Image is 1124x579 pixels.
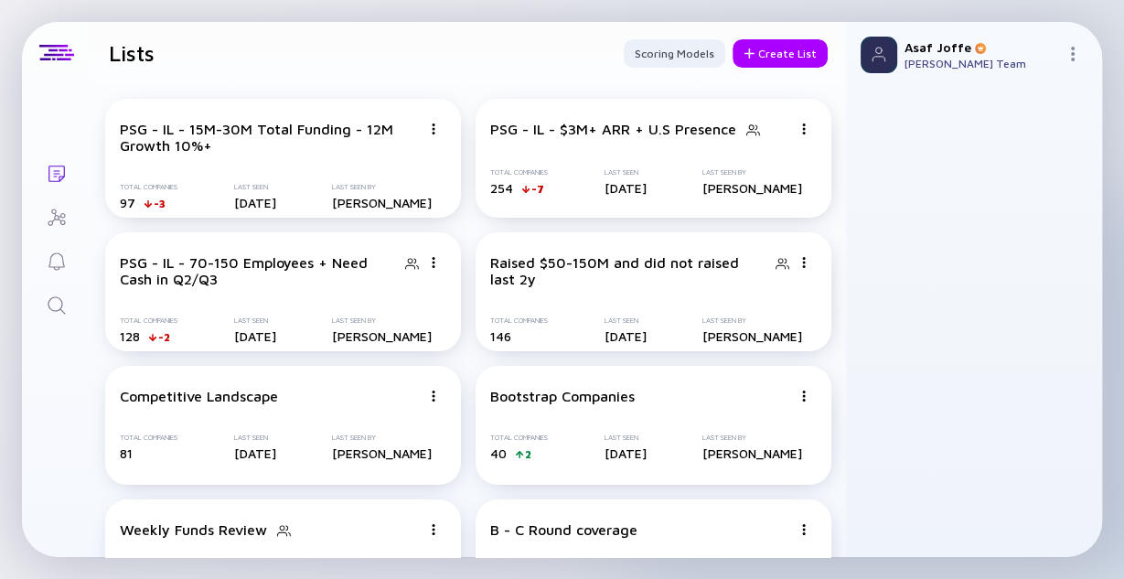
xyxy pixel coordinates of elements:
div: [PERSON_NAME] [702,328,802,344]
div: Last Seen [605,434,647,442]
div: Total Companies [490,168,548,177]
button: Scoring Models [624,39,725,68]
span: 128 [120,328,140,344]
span: 81 [120,445,133,461]
button: Create List [733,39,828,68]
div: Last Seen By [702,434,802,442]
div: Total Companies [490,434,548,442]
img: Menu [428,123,439,134]
img: Menu [798,257,809,268]
div: Asaf Joffe [905,39,1058,55]
div: -7 [531,182,544,196]
div: Raised $50-150M and did not raised last 2y [490,254,765,287]
span: 254 [490,180,513,196]
div: [PERSON_NAME] [702,445,802,461]
a: Reminders [22,238,91,282]
div: Weekly Funds Review [120,521,267,538]
div: Last Seen [605,168,647,177]
img: Menu [1065,47,1080,61]
a: Search [22,282,91,326]
div: Total Companies [120,183,177,191]
a: Lists [22,150,91,194]
div: -2 [158,330,170,344]
div: Total Companies [120,316,177,325]
div: Last Seen [234,316,276,325]
span: 146 [490,328,511,344]
div: [DATE] [234,328,276,344]
div: PSG - IL - 15M-30M Total Funding - 12M Growth 10%+ [120,121,421,154]
div: Total Companies [120,434,177,442]
div: [PERSON_NAME] [702,180,802,196]
div: Last Seen By [332,183,432,191]
div: [PERSON_NAME] [332,445,432,461]
div: Last Seen By [702,316,802,325]
span: 40 [490,445,507,461]
img: Menu [798,391,809,402]
div: [DATE] [234,195,276,210]
div: Last Seen [234,434,276,442]
div: Bootstrap Companies [490,388,635,404]
img: Menu [798,123,809,134]
img: Profile Picture [861,37,897,73]
img: Menu [428,524,439,535]
div: Last Seen [605,316,647,325]
a: Investor Map [22,194,91,238]
div: PSG - IL - $3M+ ARR + U.S Presence [490,121,736,137]
div: Total Companies [490,316,548,325]
div: [PERSON_NAME] Team [905,57,1058,70]
div: B - C Round coverage [490,521,637,538]
div: Competitive Landscape [120,388,278,404]
img: Menu [428,257,439,268]
div: [DATE] [605,445,647,461]
div: Last Seen By [332,434,432,442]
h1: Lists [109,40,155,66]
div: [PERSON_NAME] [332,328,432,344]
img: Menu [798,524,809,535]
span: 97 [120,195,135,210]
div: [DATE] [605,328,647,344]
div: PSG - IL - 70-150 Employees + Need Cash in Q2/Q3 [120,254,395,287]
div: [PERSON_NAME] [332,195,432,210]
div: Last Seen By [332,316,432,325]
div: [DATE] [234,445,276,461]
div: -3 [154,197,166,210]
div: Last Seen [234,183,276,191]
div: Last Seen By [702,168,802,177]
div: 2 [525,447,531,461]
div: [DATE] [605,180,647,196]
img: Menu [428,391,439,402]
